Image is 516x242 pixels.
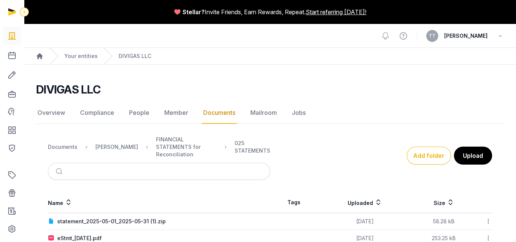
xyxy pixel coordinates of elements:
a: Compliance [79,102,116,124]
h2: DIVIGAS LLC [36,83,101,96]
th: Name [48,192,270,213]
button: Submit [51,163,69,180]
a: Member [163,102,190,124]
a: Jobs [290,102,307,124]
a: DIVIGAS LLC [119,52,151,60]
a: Mailroom [249,102,278,124]
span: Stellar? [183,7,205,16]
div: eStmt_[DATE].pdf [57,235,102,242]
nav: Tabs [36,102,504,124]
nav: Breadcrumb [48,131,270,163]
td: 58.28 kB [412,213,476,230]
a: Documents [202,102,237,124]
a: Your entities [64,52,98,60]
a: Start referring [DATE]! [306,7,366,16]
div: FINANCIAL STATEMENTS for Reconciliation [156,136,217,158]
button: TT [426,30,438,42]
button: Add folder [407,147,451,165]
nav: Breadcrumb [24,48,516,65]
th: Tags [270,192,318,213]
span: [DATE] [356,218,373,224]
th: Size [412,192,476,213]
iframe: Chat Widget [479,206,516,242]
a: Overview [36,102,67,124]
div: Documents [48,143,77,151]
span: [DATE] [356,235,373,241]
button: Upload [454,147,492,165]
th: Uploaded [318,192,412,213]
span: [PERSON_NAME] [444,31,488,40]
img: document.svg [48,218,54,224]
a: People [128,102,151,124]
div: 025 STATEMENTS [235,140,270,154]
div: statement_2025-05-01_2025-05-31 (1).zip [57,218,166,225]
div: [PERSON_NAME] [95,143,138,151]
img: pdf.svg [48,235,54,241]
span: TT [429,34,436,38]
